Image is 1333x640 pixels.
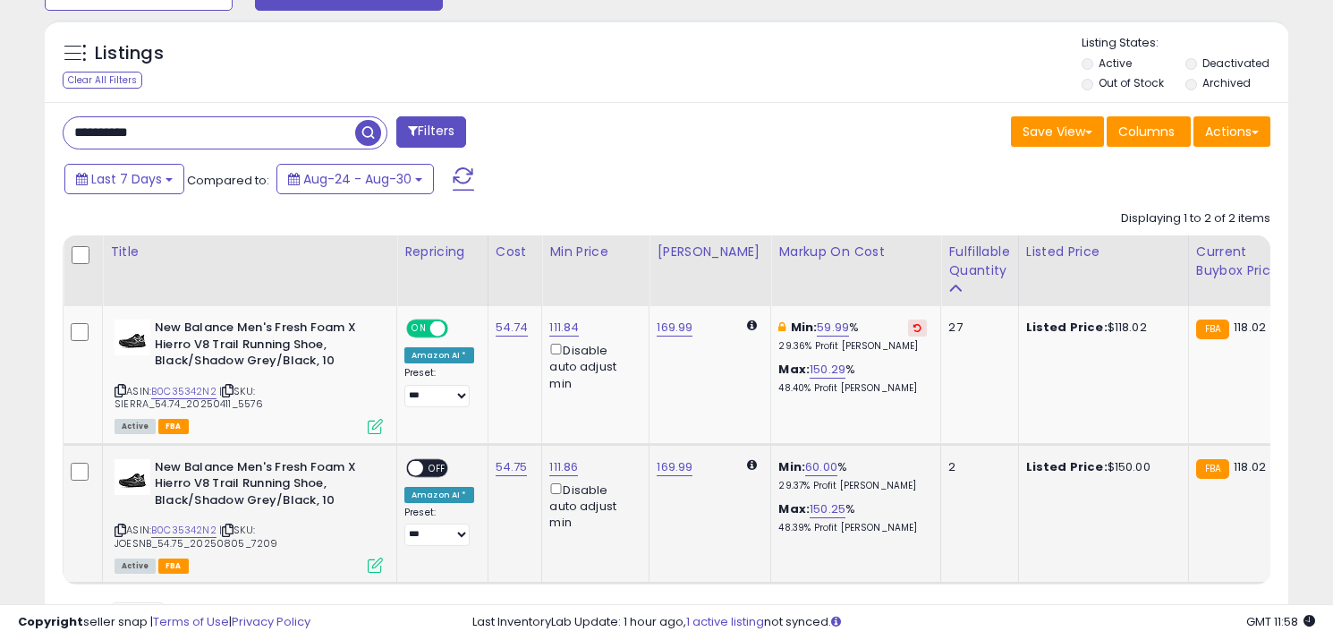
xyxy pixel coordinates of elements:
[1118,123,1175,141] span: Columns
[472,614,1316,631] div: Last InventoryLab Update: 1 hour ago, not synced.
[496,458,528,476] a: 54.75
[404,507,474,547] div: Preset:
[778,480,927,492] p: 29.37% Profit [PERSON_NAME]
[778,458,805,475] b: Min:
[778,522,927,534] p: 48.39% Profit [PERSON_NAME]
[948,459,1004,475] div: 2
[115,419,156,434] span: All listings currently available for purchase on Amazon
[791,319,818,336] b: Min:
[1026,243,1181,261] div: Listed Price
[232,613,310,630] a: Privacy Policy
[1196,459,1229,479] small: FBA
[817,319,849,337] a: 59.99
[91,170,162,188] span: Last 7 Days
[1202,55,1269,71] label: Deactivated
[778,340,927,353] p: 29.36% Profit [PERSON_NAME]
[810,500,845,518] a: 150.25
[778,320,927,353] div: %
[549,319,579,337] a: 111.84
[657,458,692,476] a: 169.99
[151,523,217,538] a: B0C35342N2
[404,487,474,503] div: Amazon AI *
[1099,75,1164,90] label: Out of Stock
[64,164,184,194] button: Last 7 Days
[686,613,764,630] a: 1 active listing
[805,458,837,476] a: 60.00
[549,340,635,392] div: Disable auto adjust min
[778,500,810,517] b: Max:
[778,362,927,395] div: %
[1026,320,1175,336] div: $118.02
[63,72,142,89] div: Clear All Filters
[115,459,150,495] img: 31SduC-Xj-L._SL40_.jpg
[948,243,1010,280] div: Fulfillable Quantity
[778,459,927,492] div: %
[948,320,1004,336] div: 27
[151,384,217,399] a: B0C35342N2
[771,235,941,306] th: The percentage added to the cost of goods (COGS) that forms the calculator for Min & Max prices.
[115,523,277,550] span: | SKU: JOESNB_54.75_20250805_7209
[1099,55,1132,71] label: Active
[115,459,383,572] div: ASIN:
[778,243,933,261] div: Markup on Cost
[549,480,635,532] div: Disable auto adjust min
[1026,319,1108,336] b: Listed Price:
[810,361,845,379] a: 150.29
[1234,319,1266,336] span: 118.02
[657,319,692,337] a: 169.99
[1011,116,1104,147] button: Save View
[1121,210,1270,227] div: Displaying 1 to 2 of 2 items
[115,320,150,355] img: 31SduC-Xj-L._SL40_.jpg
[1026,459,1175,475] div: $150.00
[778,361,810,378] b: Max:
[1246,613,1315,630] span: 2025-09-7 11:58 GMT
[549,243,641,261] div: Min Price
[18,614,310,631] div: seller snap | |
[115,320,383,432] div: ASIN:
[158,559,189,574] span: FBA
[657,243,763,261] div: [PERSON_NAME]
[496,243,535,261] div: Cost
[115,384,263,411] span: | SKU: SIERRA_54.74_20250411_5576
[303,170,412,188] span: Aug-24 - Aug-30
[153,613,229,630] a: Terms of Use
[446,321,474,337] span: OFF
[18,613,83,630] strong: Copyright
[95,41,164,66] h5: Listings
[1234,458,1266,475] span: 118.02
[404,367,474,407] div: Preset:
[1026,458,1108,475] b: Listed Price:
[496,319,529,337] a: 54.74
[158,419,189,434] span: FBA
[1107,116,1191,147] button: Columns
[423,460,452,475] span: OFF
[408,321,430,337] span: ON
[1193,116,1270,147] button: Actions
[778,382,927,395] p: 48.40% Profit [PERSON_NAME]
[1202,75,1251,90] label: Archived
[549,458,578,476] a: 111.86
[1082,35,1288,52] p: Listing States:
[396,116,466,148] button: Filters
[155,459,372,514] b: New Balance Men's Fresh Foam X Hierro V8 Trail Running Shoe, Black/Shadow Grey/Black, 10
[187,172,269,189] span: Compared to:
[778,501,927,534] div: %
[404,347,474,363] div: Amazon AI *
[110,243,389,261] div: Title
[276,164,434,194] button: Aug-24 - Aug-30
[115,559,156,574] span: All listings currently available for purchase on Amazon
[1196,243,1288,280] div: Current Buybox Price
[155,320,372,374] b: New Balance Men's Fresh Foam X Hierro V8 Trail Running Shoe, Black/Shadow Grey/Black, 10
[1196,320,1229,339] small: FBA
[404,243,480,261] div: Repricing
